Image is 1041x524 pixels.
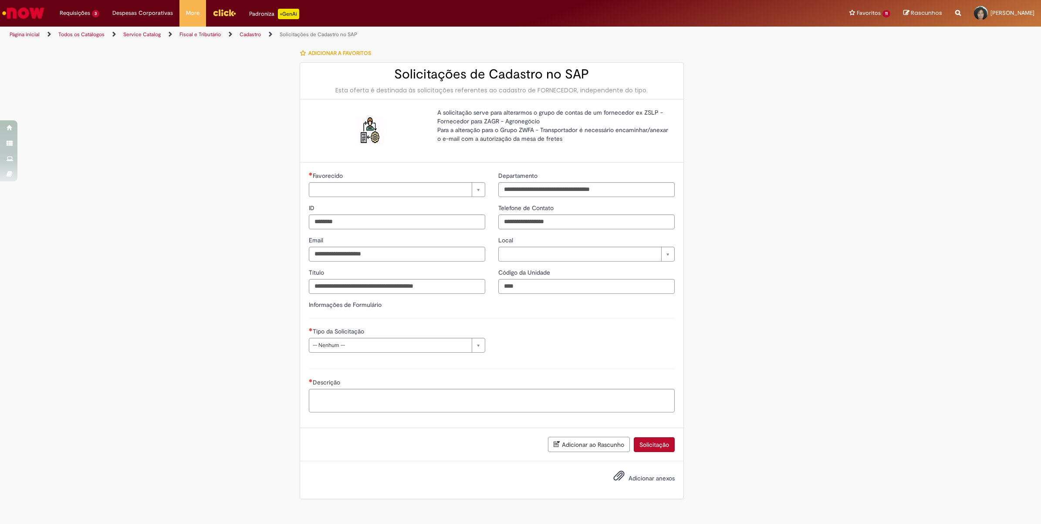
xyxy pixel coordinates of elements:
div: Padroniza [249,9,299,19]
span: Necessários [309,328,313,331]
a: Rascunhos [903,9,942,17]
span: Título [309,269,326,276]
input: Código da Unidade [498,279,675,294]
span: Adicionar anexos [629,474,675,482]
span: Descrição [313,378,342,386]
span: 11 [882,10,890,17]
a: Todos os Catálogos [58,31,105,38]
a: Página inicial [10,31,40,38]
img: ServiceNow [1,4,46,22]
span: 3 [92,10,99,17]
input: Email [309,247,485,262]
img: Solicitações de Cadastro no SAP [356,117,384,145]
span: Requisições [60,9,90,17]
span: Código da Unidade [498,269,552,276]
a: Limpar campo Local [498,247,675,262]
button: Adicionar ao Rascunho [548,437,630,452]
a: Cadastro [240,31,261,38]
span: Favoritos [857,9,881,17]
div: Esta oferta é destinada às solicitações referentes ao cadastro de FORNECEDOR, independente do tipo. [309,86,675,95]
h2: Solicitações de Cadastro no SAP [309,67,675,82]
button: Adicionar a Favoritos [300,44,376,62]
span: -- Nenhum -- [313,338,467,352]
input: Departamento [498,182,675,197]
img: click_logo_yellow_360x200.png [213,6,236,19]
span: Despesas Corporativas [112,9,173,17]
a: Fiscal e Tributário [179,31,221,38]
button: Adicionar anexos [611,468,627,488]
ul: Trilhas de página [7,27,687,43]
span: Email [309,236,325,244]
span: Local [498,236,515,244]
textarea: Descrição [309,389,675,413]
span: ID [309,204,316,212]
label: Informações de Formulário [309,301,382,309]
span: Adicionar a Favoritos [308,50,371,57]
span: Necessários [309,379,313,382]
p: +GenAi [278,9,299,19]
span: Departamento [498,172,539,180]
span: Necessários [309,172,313,176]
span: Tipo da Solicitação [313,327,366,335]
span: Rascunhos [911,9,942,17]
button: Solicitação [634,437,675,452]
a: Service Catalog [123,31,161,38]
span: Necessários - Favorecido [313,172,345,180]
input: ID [309,214,485,229]
span: [PERSON_NAME] [990,9,1034,17]
input: Telefone de Contato [498,214,675,229]
span: More [186,9,199,17]
span: Telefone de Contato [498,204,555,212]
a: Solicitações de Cadastro no SAP [280,31,357,38]
input: Título [309,279,485,294]
p: A solicitação serve para alterarmos o grupo de contas de um fornecedor ex ZSLP - Fornecedor para ... [437,108,668,143]
a: Limpar campo Favorecido [309,182,485,197]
